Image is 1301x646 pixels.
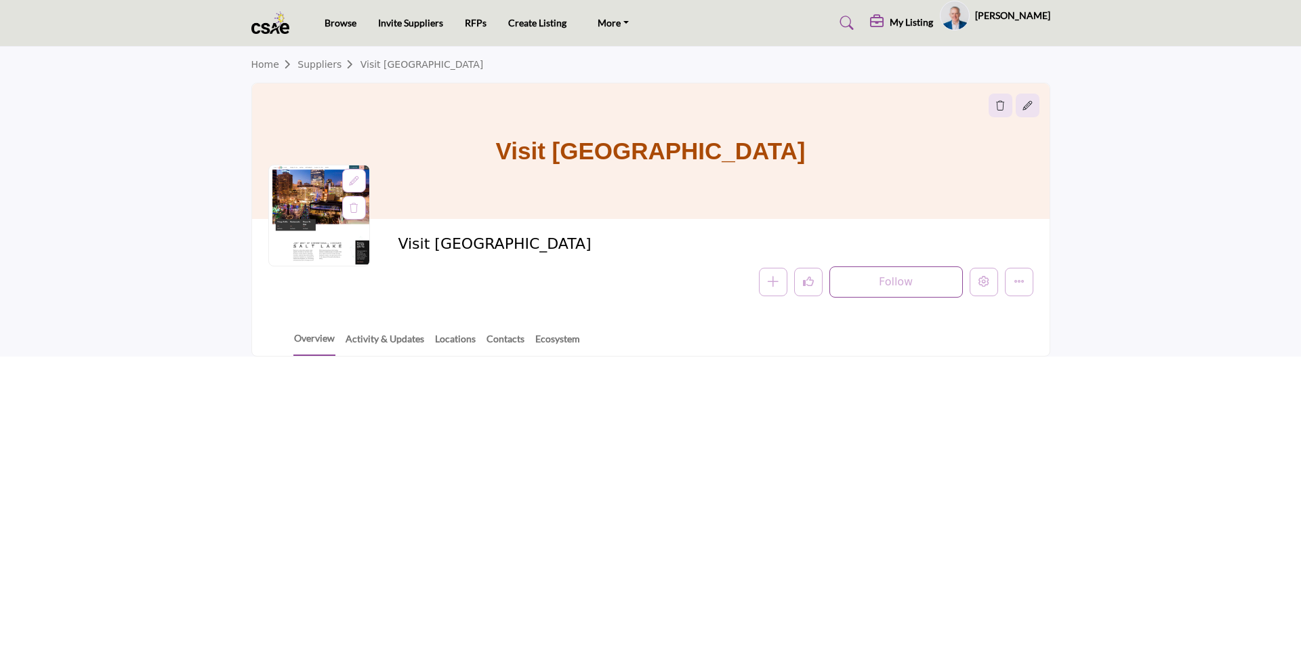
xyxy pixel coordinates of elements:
a: Home [251,59,298,70]
a: Search [827,12,863,34]
a: Overview [293,331,335,356]
button: Follow [829,266,963,298]
a: Activity & Updates [345,331,425,355]
button: More details [1005,268,1033,296]
img: site Logo [251,12,297,34]
button: Show hide supplier dropdown [940,1,970,31]
h5: [PERSON_NAME] [975,9,1050,22]
h1: Visit [GEOGRAPHIC_DATA] [496,83,806,219]
a: Locations [434,331,476,355]
a: Visit [GEOGRAPHIC_DATA] [360,59,483,70]
a: Invite Suppliers [378,17,443,28]
div: Aspect Ratio:6:1,Size:1200x200px [1016,94,1039,117]
a: Ecosystem [535,331,581,355]
a: Create Listing [508,17,566,28]
a: Browse [325,17,356,28]
a: Suppliers [297,59,360,70]
h2: Visit [GEOGRAPHIC_DATA] [398,235,770,253]
h5: My Listing [890,16,933,28]
div: Aspect Ratio:1:1,Size:400x400px [342,169,366,193]
div: My Listing [870,15,933,31]
a: Contacts [486,331,525,355]
a: More [588,14,638,33]
a: RFPs [465,17,487,28]
button: Edit company [970,268,998,296]
button: Like [794,268,823,296]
